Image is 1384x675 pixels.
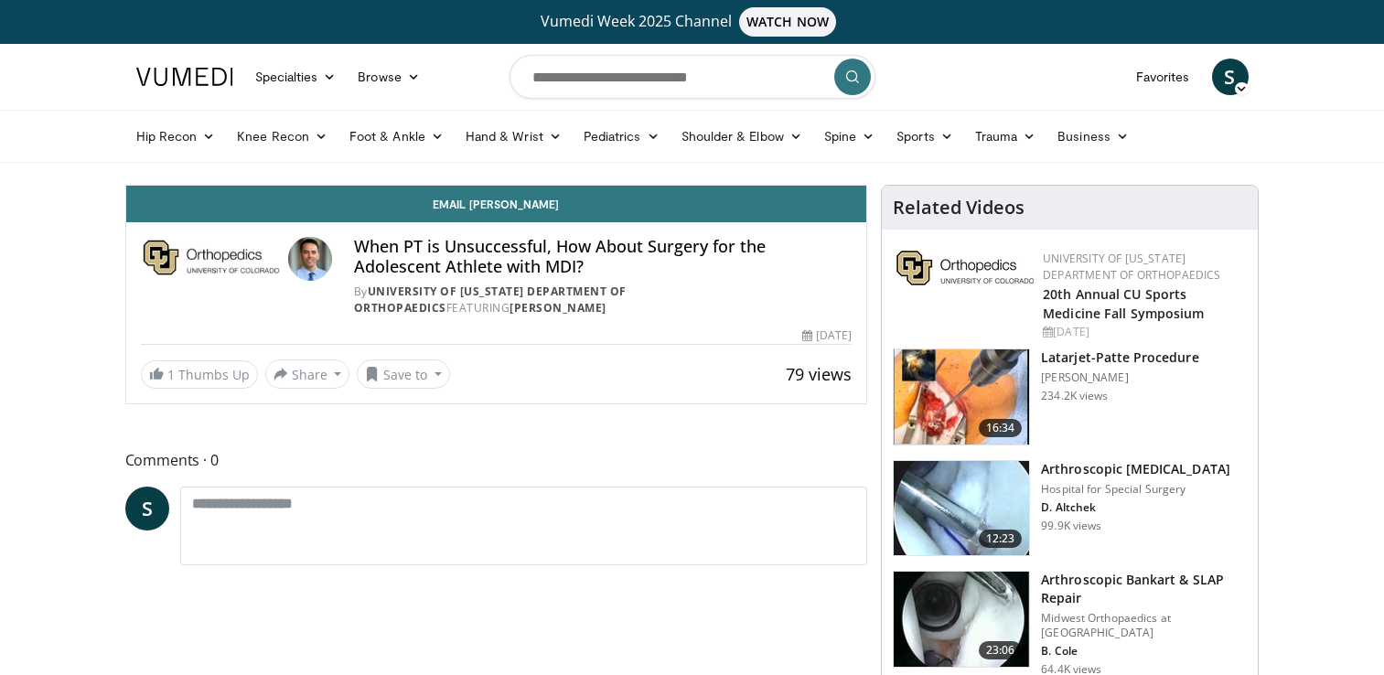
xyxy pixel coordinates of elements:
a: Foot & Ankle [338,118,455,155]
a: Business [1046,118,1140,155]
a: Spine [813,118,885,155]
img: University of Colorado Department of Orthopaedics [141,237,281,281]
div: [DATE] [1043,324,1243,340]
a: Email [PERSON_NAME] [126,186,867,222]
h4: Related Videos [893,197,1025,219]
a: Pediatrics [573,118,671,155]
a: Knee Recon [226,118,338,155]
span: 1 [167,366,175,383]
p: Hospital for Special Surgery [1041,482,1230,497]
img: 10039_3.png.150x105_q85_crop-smart_upscale.jpg [894,461,1029,556]
a: Hip Recon [125,118,227,155]
span: Comments 0 [125,448,868,472]
a: Trauma [964,118,1047,155]
img: Avatar [288,237,332,281]
a: S [1212,59,1249,95]
a: 16:34 Latarjet-Patte Procedure [PERSON_NAME] 234.2K views [893,348,1247,445]
span: 79 views [786,363,852,385]
a: 1 Thumbs Up [141,360,258,389]
h3: Arthroscopic [MEDICAL_DATA] [1041,460,1230,478]
a: 20th Annual CU Sports Medicine Fall Symposium [1043,285,1204,322]
a: Hand & Wrist [455,118,573,155]
p: D. Altchek [1041,500,1230,515]
img: 355603a8-37da-49b6-856f-e00d7e9307d3.png.150x105_q85_autocrop_double_scale_upscale_version-0.2.png [896,251,1034,285]
a: University of [US_STATE] Department of Orthopaedics [354,284,627,316]
button: Share [265,359,350,389]
div: [DATE] [802,327,852,344]
a: Browse [347,59,431,95]
a: Sports [885,118,964,155]
span: 23:06 [979,641,1023,659]
div: By FEATURING [354,284,852,316]
p: B. Cole [1041,644,1247,659]
a: [PERSON_NAME] [510,300,606,316]
span: 16:34 [979,419,1023,437]
a: 12:23 Arthroscopic [MEDICAL_DATA] Hospital for Special Surgery D. Altchek 99.9K views [893,460,1247,557]
span: 12:23 [979,530,1023,548]
h4: When PT is Unsuccessful, How About Surgery for the Adolescent Athlete with MDI? [354,237,852,276]
p: [PERSON_NAME] [1041,370,1198,385]
h3: Arthroscopic Bankart & SLAP Repair [1041,571,1247,607]
img: cole_0_3.png.150x105_q85_crop-smart_upscale.jpg [894,572,1029,667]
span: WATCH NOW [739,7,836,37]
p: 99.9K views [1041,519,1101,533]
p: Midwest Orthopaedics at [GEOGRAPHIC_DATA] [1041,611,1247,640]
a: University of [US_STATE] Department of Orthopaedics [1043,251,1220,283]
img: VuMedi Logo [136,68,233,86]
img: 617583_3.png.150x105_q85_crop-smart_upscale.jpg [894,349,1029,445]
a: Shoulder & Elbow [671,118,813,155]
p: 234.2K views [1041,389,1108,403]
a: S [125,487,169,530]
a: Specialties [244,59,348,95]
a: Favorites [1125,59,1201,95]
h3: Latarjet-Patte Procedure [1041,348,1198,367]
a: Vumedi Week 2025 ChannelWATCH NOW [139,7,1246,37]
input: Search topics, interventions [510,55,875,99]
button: Save to [357,359,450,389]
